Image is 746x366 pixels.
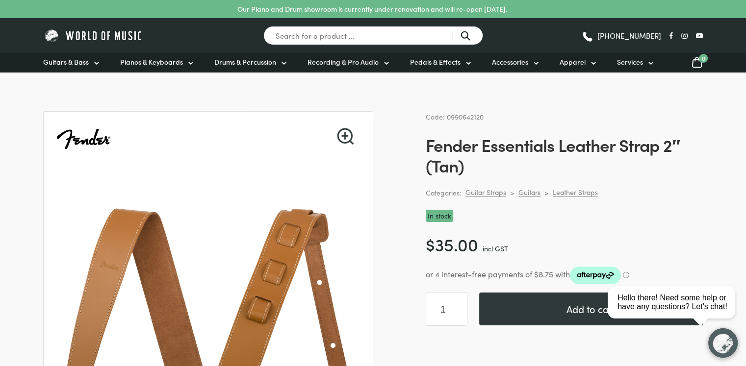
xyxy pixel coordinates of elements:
a: Guitars [518,188,540,197]
div: > [510,188,514,197]
h1: Fender Essentials Leather Strap 2″ (Tan) [426,134,703,175]
span: Services [617,57,643,67]
input: Search for a product ... [263,26,483,45]
a: Guitar Straps [465,188,506,197]
img: Fender [55,112,111,168]
span: Drums & Percussion [214,57,276,67]
span: Pedals & Effects [410,57,461,67]
a: Leather Straps [553,188,598,197]
span: $ [426,232,435,256]
p: Our Piano and Drum showroom is currently under renovation and will re-open [DATE]. [237,4,507,14]
iframe: PayPal [426,338,703,365]
span: Categories: [426,187,462,198]
span: incl GST [483,244,508,253]
img: World of Music [43,28,144,43]
span: [PHONE_NUMBER] [597,32,661,39]
div: > [544,188,549,197]
p: In stock [426,210,453,222]
a: [PHONE_NUMBER] [581,28,661,43]
span: Guitars & Bass [43,57,89,67]
span: Code: 0990642120 [426,112,484,122]
span: Pianos & Keyboards [120,57,183,67]
span: 0 [699,54,708,63]
button: Add to cart [479,293,703,325]
bdi: 35.00 [426,232,478,256]
span: Accessories [492,57,528,67]
span: Apparel [560,57,586,67]
input: Product quantity [426,293,467,326]
a: View full-screen image gallery [337,128,354,145]
iframe: Chat with our support team [604,258,746,366]
span: Recording & Pro Audio [308,57,379,67]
